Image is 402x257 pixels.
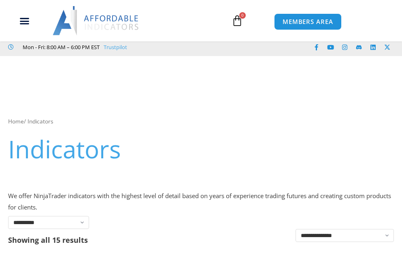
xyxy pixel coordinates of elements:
p: We offer NinjaTrader indicators with the highest level of detail based on years of experience tra... [8,190,394,213]
h1: Indicators [8,132,394,166]
a: MEMBERS AREA [274,13,342,30]
span: Mon - Fri: 8:00 AM – 6:00 PM EST [21,42,100,52]
select: Shop order [296,229,394,242]
div: Menu Toggle [4,13,44,28]
nav: Breadcrumb [8,116,394,127]
a: Trustpilot [104,42,127,52]
a: 0 [219,9,255,32]
a: Home [8,117,24,125]
span: 0 [239,12,246,19]
img: LogoAI | Affordable Indicators – NinjaTrader [53,6,140,35]
span: MEMBERS AREA [283,19,333,25]
p: Showing all 15 results [8,236,88,244]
